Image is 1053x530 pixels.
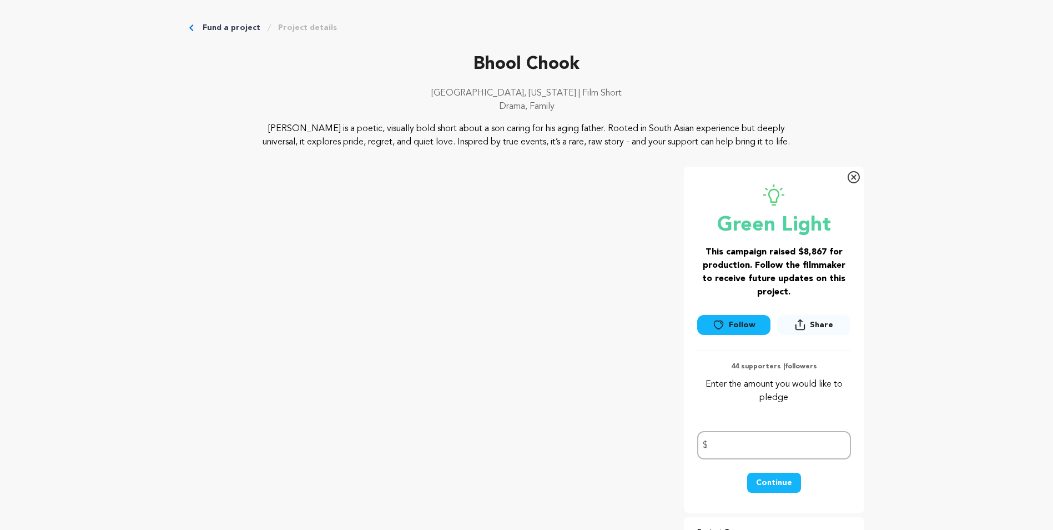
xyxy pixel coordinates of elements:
a: Fund a project [203,22,260,33]
span: Share [777,314,850,339]
div: Breadcrumb [189,22,864,33]
a: Follow [697,315,770,335]
span: $ [703,439,708,452]
p: Enter the amount you would like to pledge [697,378,851,404]
p: 44 supporters | followers [697,362,851,371]
span: Share [810,319,833,331]
p: Bhool Chook [189,51,864,78]
button: Continue [747,473,801,493]
button: Share [777,314,850,335]
p: Drama, Family [189,100,864,113]
p: [PERSON_NAME] is a poetic, visually bold short about a son caring for his aging father. Rooted in... [256,122,797,149]
a: Project details [278,22,337,33]
p: Green Light [697,214,851,237]
p: [GEOGRAPHIC_DATA], [US_STATE] | Film Short [189,87,864,100]
h3: This campaign raised $8,867 for production. Follow the filmmaker to receive future updates on thi... [697,246,851,299]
